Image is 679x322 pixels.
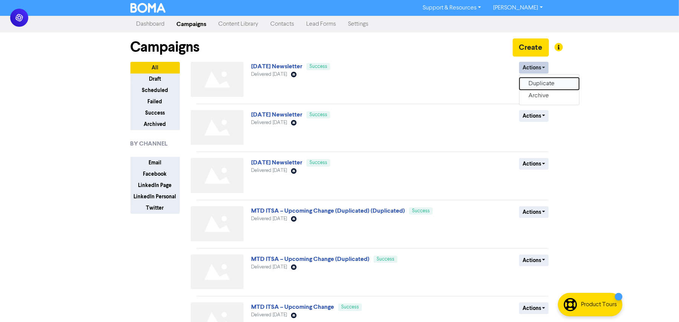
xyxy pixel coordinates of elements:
[251,313,287,317] span: Delivered [DATE]
[265,17,300,32] a: Contacts
[341,305,359,310] span: Success
[417,2,487,14] a: Support & Resources
[130,107,180,119] button: Success
[519,110,549,122] button: Actions
[130,62,180,74] button: All
[130,168,180,180] button: Facebook
[310,64,327,69] span: Success
[251,265,287,270] span: Delivered [DATE]
[191,255,244,290] img: Not found
[377,257,394,262] span: Success
[130,179,180,191] button: LinkedIn Page
[191,110,244,145] img: Not found
[130,84,180,96] button: Scheduled
[130,118,180,130] button: Archived
[191,158,244,193] img: Not found
[251,216,287,221] span: Delivered [DATE]
[130,191,180,202] button: LinkedIn Personal
[130,96,180,107] button: Failed
[519,255,549,266] button: Actions
[251,168,287,173] span: Delivered [DATE]
[213,17,265,32] a: Content Library
[520,78,579,90] button: Duplicate
[519,206,549,218] button: Actions
[191,206,244,241] img: Not found
[251,159,302,166] a: [DATE] Newsletter
[342,17,375,32] a: Settings
[130,3,166,13] img: BOMA Logo
[251,72,287,77] span: Delivered [DATE]
[251,120,287,125] span: Delivered [DATE]
[191,62,244,97] img: Not found
[130,38,200,56] h1: Campaigns
[300,17,342,32] a: Lead Forms
[251,207,405,215] a: MTD ITSA – Upcoming Change (Duplicated) (Duplicated)
[310,160,327,165] span: Success
[412,209,430,213] span: Success
[520,90,579,102] button: Archive
[130,73,180,85] button: Draft
[519,158,549,170] button: Actions
[513,38,549,57] button: Create
[171,17,213,32] a: Campaigns
[130,17,171,32] a: Dashboard
[130,157,180,169] button: Email
[641,286,679,322] iframe: Chat Widget
[251,303,334,311] a: MTD ITSA – Upcoming Change
[251,63,302,70] a: [DATE] Newsletter
[310,112,327,117] span: Success
[251,255,369,263] a: MTD ITSA – Upcoming Change (Duplicated)
[519,62,549,74] button: Actions
[130,202,180,214] button: Twitter
[519,302,549,314] button: Actions
[487,2,549,14] a: [PERSON_NAME]
[251,111,302,118] a: [DATE] Newsletter
[130,139,168,148] span: BY CHANNEL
